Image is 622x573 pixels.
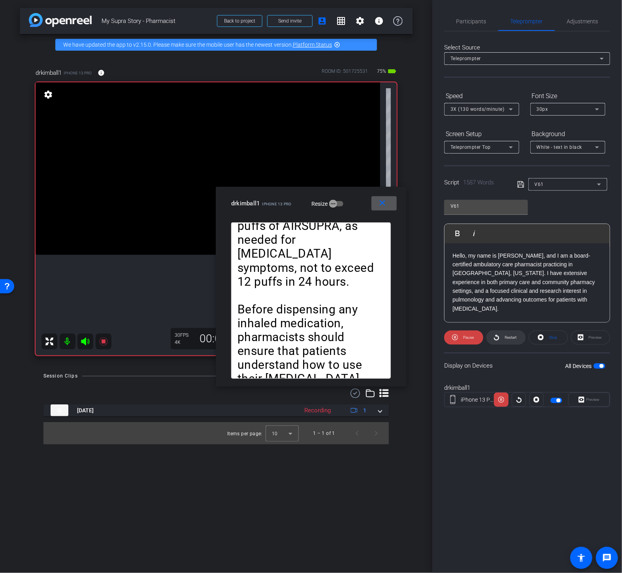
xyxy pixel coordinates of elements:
[300,406,335,415] div: Recording
[231,200,260,207] span: drkimball1
[194,332,247,345] div: 00:00:13
[262,202,292,206] span: iPhone 13 Pro
[444,383,610,393] div: drkimball1
[387,66,397,76] mat-icon: battery_std
[317,16,327,26] mat-icon: account_box
[51,404,68,416] img: thumb-nail
[549,335,557,340] span: Stop
[237,205,385,288] p: 5. Patients should use 2 puffs of AIRSUPRA, as needed for [MEDICAL_DATA] symptoms, not to exceed ...
[378,198,388,208] mat-icon: close
[461,396,494,404] div: iPhone 13 Pro
[450,144,491,150] span: Teleprompter Top
[444,353,610,378] div: Display on Devices
[278,18,302,24] span: Send invite
[180,332,188,338] span: FPS
[336,16,346,26] mat-icon: grid_on
[363,406,366,415] span: 1
[511,19,543,24] span: Teleprompter
[367,424,386,443] button: Next page
[313,429,335,437] div: 1 – 1 of 1
[535,182,544,187] span: V61
[43,90,54,99] mat-icon: settings
[102,13,212,29] span: My Supra Story - Pharmacist
[530,127,605,141] div: Background
[227,430,262,438] div: Items per page:
[376,65,387,78] span: 75%
[348,424,367,443] button: Previous page
[450,56,481,61] span: Teleprompter
[505,335,516,340] span: Restart
[29,13,92,27] img: app-logo
[374,16,384,26] mat-icon: info
[567,19,598,24] span: Adjustments
[450,201,522,211] input: Title
[237,302,385,400] p: Before dispensing any inhaled medication, pharmacists should ensure that patients understand how ...
[55,39,377,51] div: We have updated the app to v2.15.0. Please make sure the mobile user has the newest version.
[43,372,78,380] div: Session Clips
[224,18,255,24] span: Back to project
[334,42,340,48] mat-icon: highlight_off
[537,106,548,112] span: 30px
[450,106,505,112] span: 3X (130 words/minute)
[463,179,494,186] span: 1587 Words
[175,332,194,338] div: 30
[444,178,506,187] div: Script
[444,89,519,103] div: Speed
[602,553,612,563] mat-icon: message
[530,89,605,103] div: Font Size
[452,251,602,366] p: Hello, my name is [PERSON_NAME], and I am a board-certified ambulatory care pharmacist practicing...
[322,68,368,79] div: ROOM ID: 501725531
[456,19,486,24] span: Participants
[293,42,332,48] a: Platform Status
[565,362,594,370] label: All Devices
[311,200,330,208] label: Resize
[444,127,519,141] div: Screen Setup
[463,335,474,340] span: Pause
[467,226,482,241] button: Italic (Ctrl+I)
[36,68,62,77] span: drkimball1
[444,43,610,52] div: Select Source
[537,144,582,150] span: White - text in black
[98,69,105,76] mat-icon: info
[175,339,194,345] div: 4K
[577,553,586,563] mat-icon: accessibility
[77,406,94,415] span: [DATE]
[355,16,365,26] mat-icon: settings
[64,70,92,76] span: iPhone 13 Pro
